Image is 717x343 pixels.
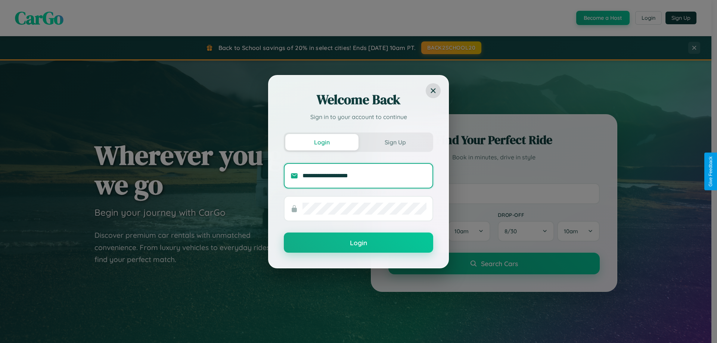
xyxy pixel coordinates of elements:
[708,156,713,187] div: Give Feedback
[284,112,433,121] p: Sign in to your account to continue
[358,134,432,150] button: Sign Up
[284,91,433,109] h2: Welcome Back
[285,134,358,150] button: Login
[284,233,433,253] button: Login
